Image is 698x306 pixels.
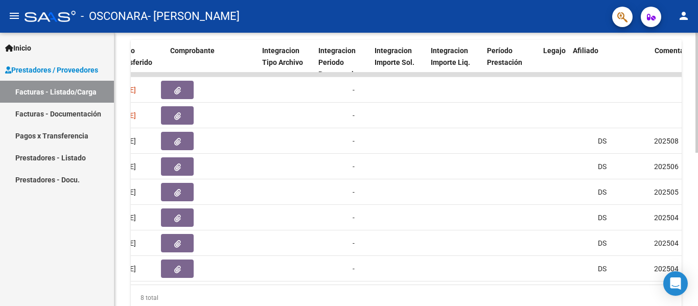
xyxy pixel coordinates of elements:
datatable-header-cell: Monto Transferido [110,40,166,85]
span: DS [598,188,607,196]
span: DS [598,265,607,273]
span: DS [598,162,607,171]
span: 202504 [654,265,679,273]
mat-icon: menu [8,10,20,22]
span: 202506 [654,162,679,171]
datatable-header-cell: Integracion Tipo Archivo [258,40,314,85]
span: - [353,111,355,120]
span: Monto Transferido [114,46,152,66]
span: Inicio [5,42,31,54]
span: Integracion Importe Sol. [375,46,414,66]
span: Comprobante [170,46,215,55]
span: - OSCONARA [81,5,148,28]
datatable-header-cell: Integracion Importe Liq. [427,40,483,85]
span: - [PERSON_NAME] [148,5,240,28]
mat-icon: person [678,10,690,22]
span: DS [598,137,607,145]
span: Legajo [543,46,566,55]
span: Integracion Periodo Presentacion [318,46,362,78]
span: Prestadores / Proveedores [5,64,98,76]
span: DS [598,214,607,222]
span: - [353,265,355,273]
datatable-header-cell: Integracion Periodo Presentacion [314,40,370,85]
span: Integracion Importe Liq. [431,46,470,66]
span: - [353,188,355,196]
datatable-header-cell: Afiliado [569,40,650,85]
span: - [353,214,355,222]
span: 202504 [654,214,679,222]
div: Open Intercom Messenger [663,271,688,296]
span: 202505 [654,188,679,196]
span: DS [598,239,607,247]
span: - [353,239,355,247]
datatable-header-cell: Período Prestación [483,40,539,85]
span: - [353,86,355,94]
span: - [353,137,355,145]
datatable-header-cell: Legajo [539,40,569,85]
span: 202508 [654,137,679,145]
span: - [353,162,355,171]
datatable-header-cell: Integracion Importe Sol. [370,40,427,85]
span: 202504 [654,239,679,247]
span: Integracion Tipo Archivo [262,46,303,66]
span: Afiliado [573,46,598,55]
datatable-header-cell: Comprobante [166,40,258,85]
span: Período Prestación [487,46,522,66]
